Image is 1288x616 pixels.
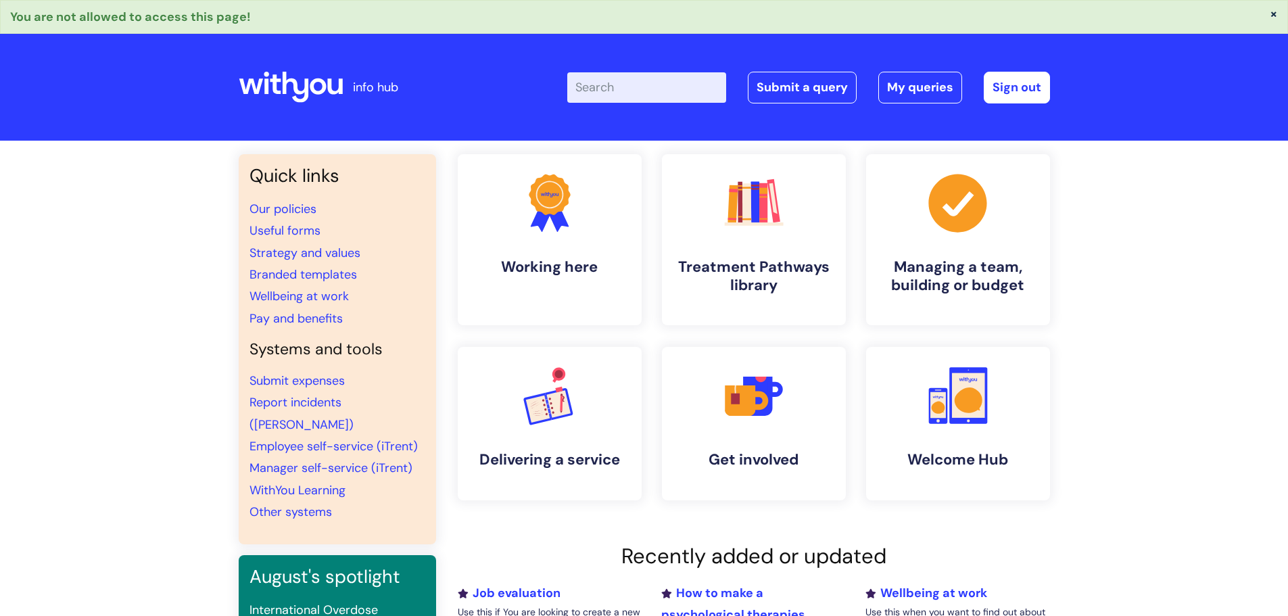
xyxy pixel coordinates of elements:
h4: Treatment Pathways library [673,258,835,294]
p: info hub [353,76,398,98]
a: Managing a team, building or budget [866,154,1050,325]
a: Strategy and values [249,245,360,261]
a: My queries [878,72,962,103]
a: Wellbeing at work [865,585,987,601]
input: Search [567,72,726,102]
h4: Get involved [673,451,835,469]
a: WithYou Learning [249,482,345,498]
a: Sign out [984,72,1050,103]
div: | - [567,72,1050,103]
h3: Quick links [249,165,425,187]
a: Working here [458,154,642,325]
a: Job evaluation [458,585,560,601]
a: Submit a query [748,72,857,103]
h4: Delivering a service [469,451,631,469]
a: Get involved [662,347,846,500]
a: Pay and benefits [249,310,343,327]
a: Delivering a service [458,347,642,500]
h4: Welcome Hub [877,451,1039,469]
a: Welcome Hub [866,347,1050,500]
a: Wellbeing at work [249,288,349,304]
a: Manager self-service (iTrent) [249,460,412,476]
h4: Managing a team, building or budget [877,258,1039,294]
a: Employee self-service (iTrent) [249,438,418,454]
h4: Working here [469,258,631,276]
h4: Systems and tools [249,340,425,359]
button: × [1270,7,1278,20]
a: Submit expenses [249,373,345,389]
a: Our policies [249,201,316,217]
h3: August's spotlight [249,566,425,588]
a: Treatment Pathways library [662,154,846,325]
a: Useful forms [249,222,320,239]
a: Branded templates [249,266,357,283]
a: Report incidents ([PERSON_NAME]) [249,394,354,432]
h2: Recently added or updated [458,544,1050,569]
a: Other systems [249,504,332,520]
